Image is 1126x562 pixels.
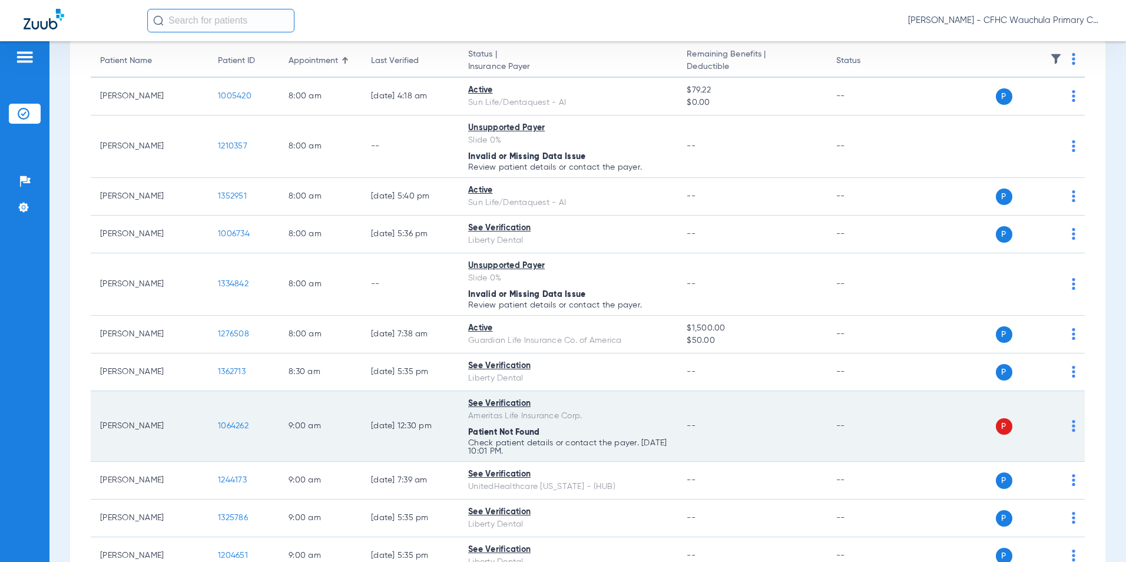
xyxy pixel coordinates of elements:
[289,55,352,67] div: Appointment
[687,422,696,430] span: --
[468,468,668,481] div: See Verification
[153,15,164,26] img: Search Icon
[687,192,696,200] span: --
[218,92,251,100] span: 1005420
[362,462,459,500] td: [DATE] 7:39 AM
[218,280,249,288] span: 1334842
[687,476,696,484] span: --
[468,360,668,372] div: See Verification
[1072,328,1075,340] img: group-dot-blue.svg
[279,115,362,178] td: 8:00 AM
[1072,228,1075,240] img: group-dot-blue.svg
[1067,505,1126,562] iframe: Chat Widget
[371,55,419,67] div: Last Verified
[687,142,696,150] span: --
[687,551,696,560] span: --
[468,163,668,171] p: Review patient details or contact the payer.
[100,55,199,67] div: Patient Name
[996,189,1012,205] span: P
[468,97,668,109] div: Sun Life/Dentaquest - AI
[468,122,668,134] div: Unsupported Payer
[1072,420,1075,432] img: group-dot-blue.svg
[362,353,459,391] td: [DATE] 5:35 PM
[91,178,208,216] td: [PERSON_NAME]
[218,514,248,522] span: 1325786
[218,551,248,560] span: 1204651
[279,316,362,353] td: 8:00 AM
[468,506,668,518] div: See Verification
[91,78,208,115] td: [PERSON_NAME]
[371,55,449,67] div: Last Verified
[827,462,906,500] td: --
[827,45,906,78] th: Status
[362,500,459,537] td: [DATE] 5:35 PM
[1072,474,1075,486] img: group-dot-blue.svg
[687,61,817,73] span: Deductible
[468,184,668,197] div: Active
[908,15,1102,27] span: [PERSON_NAME] - CFHC Wauchula Primary Care Dental
[218,368,246,376] span: 1362713
[1072,90,1075,102] img: group-dot-blue.svg
[362,178,459,216] td: [DATE] 5:40 PM
[362,391,459,462] td: [DATE] 12:30 PM
[996,418,1012,435] span: P
[362,78,459,115] td: [DATE] 4:18 AM
[687,514,696,522] span: --
[687,322,817,335] span: $1,500.00
[459,45,677,78] th: Status |
[996,510,1012,527] span: P
[279,216,362,253] td: 8:00 AM
[362,316,459,353] td: [DATE] 7:38 AM
[687,280,696,288] span: --
[1072,53,1075,65] img: group-dot-blue.svg
[279,78,362,115] td: 8:00 AM
[468,398,668,410] div: See Verification
[15,50,34,64] img: hamburger-icon
[218,230,250,238] span: 1006734
[468,481,668,493] div: UnitedHealthcare [US_STATE] - (HUB)
[1072,190,1075,202] img: group-dot-blue.svg
[289,55,338,67] div: Appointment
[468,84,668,97] div: Active
[827,178,906,216] td: --
[1050,53,1062,65] img: filter.svg
[218,55,270,67] div: Patient ID
[91,115,208,178] td: [PERSON_NAME]
[827,216,906,253] td: --
[827,353,906,391] td: --
[91,353,208,391] td: [PERSON_NAME]
[218,422,249,430] span: 1064262
[91,500,208,537] td: [PERSON_NAME]
[362,216,459,253] td: [DATE] 5:36 PM
[362,115,459,178] td: --
[91,462,208,500] td: [PERSON_NAME]
[996,364,1012,381] span: P
[468,410,668,422] div: Ameritas Life Insurance Corp.
[687,230,696,238] span: --
[468,197,668,209] div: Sun Life/Dentaquest - AI
[827,78,906,115] td: --
[218,330,249,338] span: 1276508
[468,290,585,299] span: Invalid or Missing Data Issue
[468,428,539,437] span: Patient Not Found
[218,192,247,200] span: 1352951
[279,178,362,216] td: 8:00 AM
[468,234,668,247] div: Liberty Dental
[996,226,1012,243] span: P
[468,439,668,455] p: Check patient details or contact the payer. [DATE] 10:01 PM.
[827,391,906,462] td: --
[687,84,817,97] span: $79.22
[24,9,64,29] img: Zuub Logo
[279,253,362,316] td: 8:00 AM
[468,301,668,309] p: Review patient details or contact the payer.
[468,544,668,556] div: See Verification
[91,216,208,253] td: [PERSON_NAME]
[468,260,668,272] div: Unsupported Payer
[218,142,247,150] span: 1210357
[468,222,668,234] div: See Verification
[1072,140,1075,152] img: group-dot-blue.svg
[279,391,362,462] td: 9:00 AM
[827,253,906,316] td: --
[827,316,906,353] td: --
